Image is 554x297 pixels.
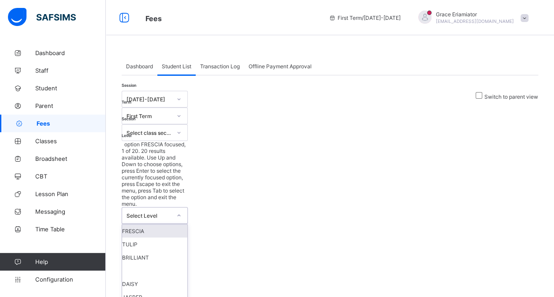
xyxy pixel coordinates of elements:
[162,63,191,70] span: Student List
[37,120,106,127] span: Fees
[484,93,538,100] label: Switch to parent view
[35,49,106,56] span: Dashboard
[249,63,312,70] span: Offline Payment Approval
[35,67,106,74] span: Staff
[126,113,171,119] div: First Term
[8,8,76,26] img: safsims
[126,212,171,219] div: Select Level
[35,155,106,162] span: Broadsheet
[35,208,106,215] span: Messaging
[35,137,106,145] span: Classes
[122,224,187,238] div: FRESCIA
[436,19,514,24] span: [EMAIL_ADDRESS][DOMAIN_NAME]
[35,226,106,233] span: Time Table
[35,85,106,92] span: Student
[122,141,186,207] span: option FRESCIA focused, 1 of 20. 20 results available. Use Up and Down to choose options, press E...
[126,63,153,70] span: Dashboard
[35,276,105,283] span: Configuration
[35,258,105,265] span: Help
[122,83,136,88] span: Session
[200,63,240,70] span: Transaction Log
[122,100,131,104] span: Term
[35,190,106,197] span: Lesson Plan
[409,11,533,25] div: GraceEriamiator
[145,14,162,23] span: Fees
[35,102,106,109] span: Parent
[436,11,514,18] span: Grace Eriamiator
[122,251,187,264] div: BRILLIANT
[122,238,187,251] div: TULIP
[329,15,401,21] span: session/term information
[126,130,171,136] div: Select class section
[35,173,106,180] span: CBT
[122,277,187,290] div: DAISY
[122,116,135,121] span: Section
[122,133,131,138] span: Level
[126,96,171,103] div: [DATE]-[DATE]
